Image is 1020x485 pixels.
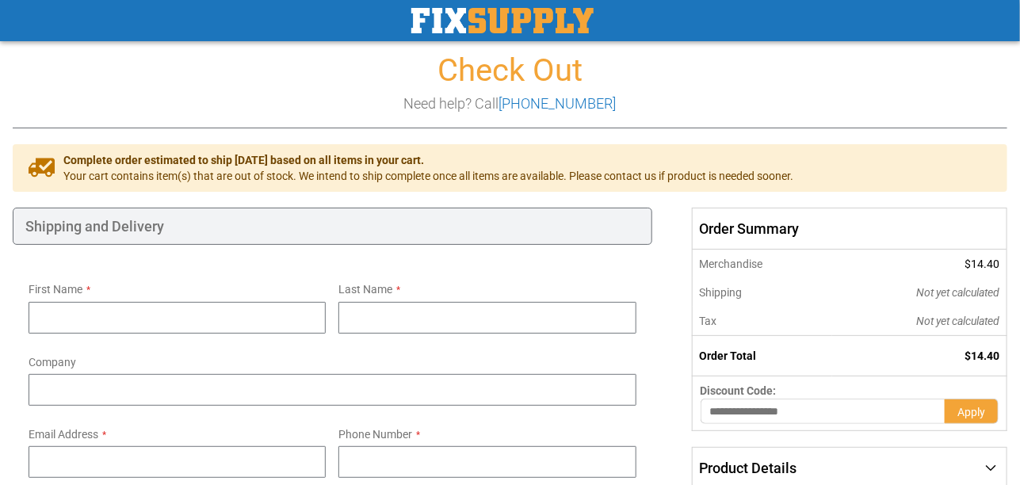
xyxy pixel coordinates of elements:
h1: Check Out [13,53,1007,88]
img: Fix Industrial Supply [411,8,594,33]
span: Product Details [700,460,797,476]
th: Tax [692,307,831,336]
th: Merchandise [692,250,831,278]
span: Order Summary [692,208,1007,250]
span: Not yet calculated [916,315,999,327]
a: [PHONE_NUMBER] [499,95,617,112]
strong: Order Total [700,349,757,362]
span: Your cart contains item(s) that are out of stock. We intend to ship complete once all items are a... [63,168,793,184]
span: Phone Number [338,428,412,441]
span: Shipping [700,286,743,299]
h3: Need help? Call [13,96,1007,112]
div: Shipping and Delivery [13,208,652,246]
span: Not yet calculated [916,286,999,299]
span: First Name [29,283,82,296]
span: Last Name [338,283,392,296]
button: Apply [945,399,999,424]
span: $14.40 [965,258,999,270]
span: Company [29,356,76,369]
span: Complete order estimated to ship [DATE] based on all items in your cart. [63,152,793,168]
span: $14.40 [965,349,999,362]
span: Discount Code: [701,384,777,397]
span: Email Address [29,428,98,441]
span: Apply [957,406,985,418]
a: store logo [411,8,594,33]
